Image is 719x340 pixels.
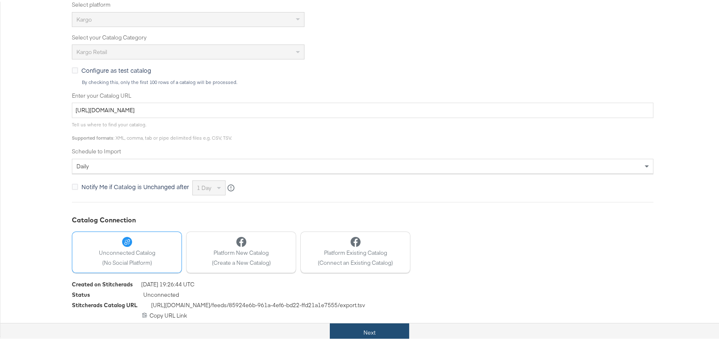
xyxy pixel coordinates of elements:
label: Schedule to Import [72,146,653,154]
span: Tell us where to find your catalog. : XML, comma, tab or pipe delimited files e.g. CSV, TSV. [72,120,232,139]
span: Unconnected Catalog [99,247,155,255]
span: Platform New Catalog [212,247,271,255]
input: Enter Catalog URL, e.g. http://www.example.com/products.xml [72,101,653,116]
span: Configure as test catalog [81,64,151,73]
span: Kargo Retail [76,47,107,54]
span: 1 day [197,182,211,190]
div: Created on Stitcherads [72,279,133,287]
div: Stitcherads Catalog URL [72,300,137,308]
span: [DATE] 19:26:44 UTC [141,279,194,289]
div: Copy URL Link [72,310,653,318]
span: Kargo [76,14,92,22]
div: By checking this, only the first 100 rows of a catalog will be processed. [81,78,653,84]
label: Enter your Catalog URL [72,90,653,98]
button: Platform Existing Catalog(Connect an Existing Catalog) [300,230,410,271]
div: Status [72,289,90,297]
button: Unconnected Catalog(No Social Platform) [72,230,182,271]
span: [URL][DOMAIN_NAME] /feeds/ 85924e6b-961a-4ef6-bd22-ffd21a1e7555 /export.tsv [151,300,365,310]
span: daily [76,161,89,168]
strong: Supported formats [72,133,113,139]
span: (Create a New Catalog) [212,257,271,265]
span: (No Social Platform) [99,257,155,265]
label: Select your Catalog Category [72,32,653,40]
span: (Connect an Existing Catalog) [318,257,393,265]
span: Notify Me if Catalog is Unchanged after [81,181,189,189]
button: Platform New Catalog(Create a New Catalog) [186,230,296,271]
span: Unconnected [143,289,179,300]
div: Catalog Connection [72,214,653,223]
span: Platform Existing Catalog [318,247,393,255]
